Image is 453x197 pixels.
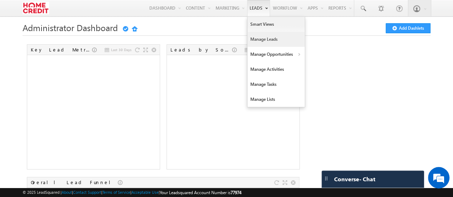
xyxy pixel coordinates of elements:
[111,46,131,53] span: Last 30 Days
[323,176,329,181] img: carter-drag
[102,190,130,194] a: Terms of Service
[62,190,72,194] a: About
[31,179,118,186] div: Overall Lead Funnel
[247,62,305,77] a: Manage Activities
[117,4,135,21] div: Minimize live chat window
[131,190,159,194] a: Acceptable Use
[247,47,305,62] a: Manage Opportunities
[386,23,430,33] button: Add Dashlets
[23,189,241,196] span: © 2025 LeadSquared | | | | |
[231,190,241,195] span: 77974
[23,2,49,14] img: Custom Logo
[170,46,232,53] div: Leads by Sources
[160,190,241,195] span: Your Leadsquared Account Number is
[247,17,305,32] a: Smart Views
[97,151,130,160] em: Start Chat
[12,38,30,47] img: d_60004797649_company_0_60004797649
[247,92,305,107] a: Manage Lists
[247,32,305,47] a: Manage Leads
[73,190,101,194] a: Contact Support
[23,22,118,33] span: Administrator Dashboard
[31,46,92,53] div: Key Lead Metrics
[247,77,305,92] a: Manage Tasks
[334,176,375,182] span: Converse - Chat
[9,66,131,145] textarea: Type your message and hit 'Enter'
[37,38,120,47] div: Chat with us now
